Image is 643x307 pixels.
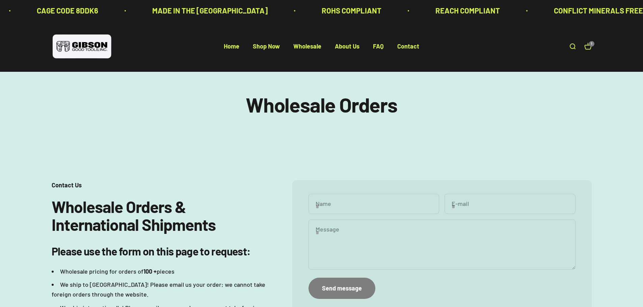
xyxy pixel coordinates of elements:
[52,244,265,258] h4: Please use the form on this page to request:
[52,198,265,234] h2: Wholesale Orders & International Shipments
[52,180,265,190] p: Contact Us
[397,43,419,50] a: Contact
[52,93,592,116] h1: Wholesale Orders
[440,5,530,17] p: CONFLICT MINERALS FREE
[52,267,265,276] li: Wholesale pricing for orders of pieces
[373,43,384,50] a: FAQ
[52,280,265,299] li: We ship to [GEOGRAPHIC_DATA]! Please email us your order; we cannot take foreign orders through t...
[322,5,386,17] p: REACH COMPLIANT
[322,283,362,293] div: Send message
[224,43,239,50] a: Home
[309,278,375,299] button: Send message
[293,43,321,50] a: Wholesale
[335,43,359,50] a: About Us
[208,5,268,17] p: ROHS COMPLIANT
[39,5,154,17] p: MADE IN THE [GEOGRAPHIC_DATA]
[253,43,280,50] a: Shop Now
[143,268,157,275] strong: 100 +
[589,41,594,47] cart-count: 1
